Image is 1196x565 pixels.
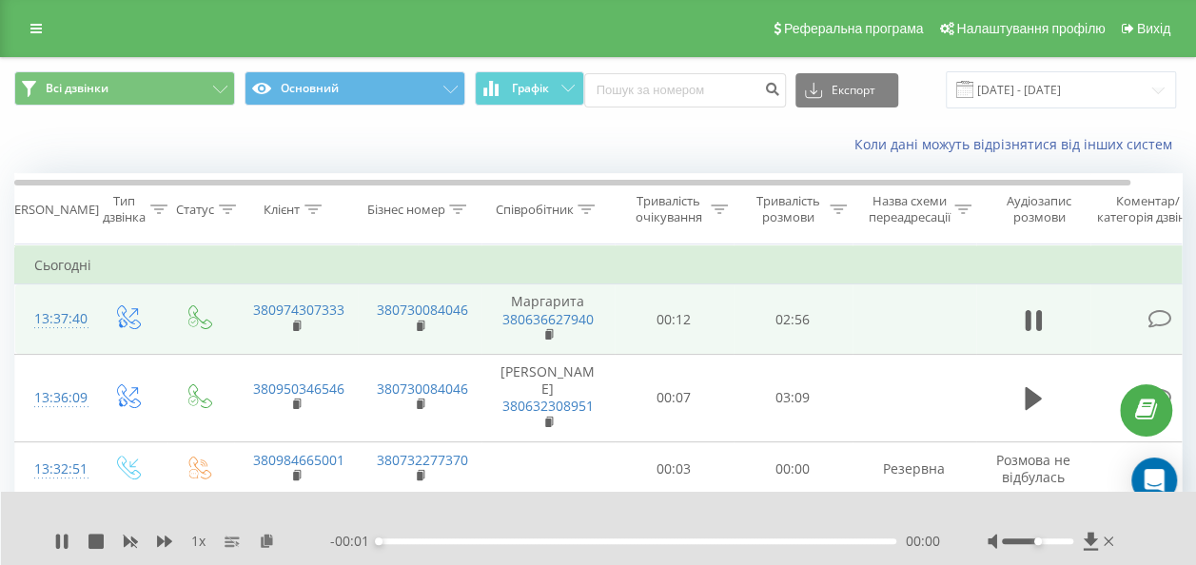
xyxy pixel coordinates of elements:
[868,193,950,225] div: Назва схеми переадресації
[34,380,72,417] div: 13:36:09
[615,441,734,497] td: 00:03
[734,441,853,497] td: 00:00
[1033,537,1041,545] div: Accessibility label
[377,451,468,469] a: 380732277370
[330,532,379,551] span: - 00:01
[734,284,853,355] td: 02:56
[512,82,549,95] span: Графік
[631,193,706,225] div: Тривалість очікування
[377,380,468,398] a: 380730084046
[734,354,853,441] td: 03:09
[264,202,300,218] div: Клієнт
[366,202,444,218] div: Бізнес номер
[956,21,1105,36] span: Налаштування профілю
[375,537,382,545] div: Accessibility label
[34,451,72,488] div: 13:32:51
[481,354,615,441] td: [PERSON_NAME]
[176,202,214,218] div: Статус
[377,301,468,319] a: 380730084046
[245,71,465,106] button: Основний
[996,451,1070,486] span: Розмова не відбулась
[191,532,206,551] span: 1 x
[615,354,734,441] td: 00:07
[3,202,99,218] div: [PERSON_NAME]
[495,202,573,218] div: Співробітник
[584,73,786,107] input: Пошук за номером
[1137,21,1170,36] span: Вихід
[502,397,594,415] a: 380632308951
[253,451,344,469] a: 380984665001
[992,193,1085,225] div: Аудіозапис розмови
[795,73,898,107] button: Експорт
[502,310,594,328] a: 380636627940
[853,441,976,497] td: Резервна
[46,81,108,96] span: Всі дзвінки
[253,301,344,319] a: 380974307333
[475,71,584,106] button: Графік
[615,284,734,355] td: 00:12
[14,71,235,106] button: Всі дзвінки
[906,532,940,551] span: 00:00
[854,135,1182,153] a: Коли дані можуть відрізнятися вiд інших систем
[784,21,924,36] span: Реферальна програма
[481,284,615,355] td: Маргарита
[750,193,825,225] div: Тривалість розмови
[34,301,72,338] div: 13:37:40
[1131,458,1177,503] div: Open Intercom Messenger
[253,380,344,398] a: 380950346546
[103,193,146,225] div: Тип дзвінка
